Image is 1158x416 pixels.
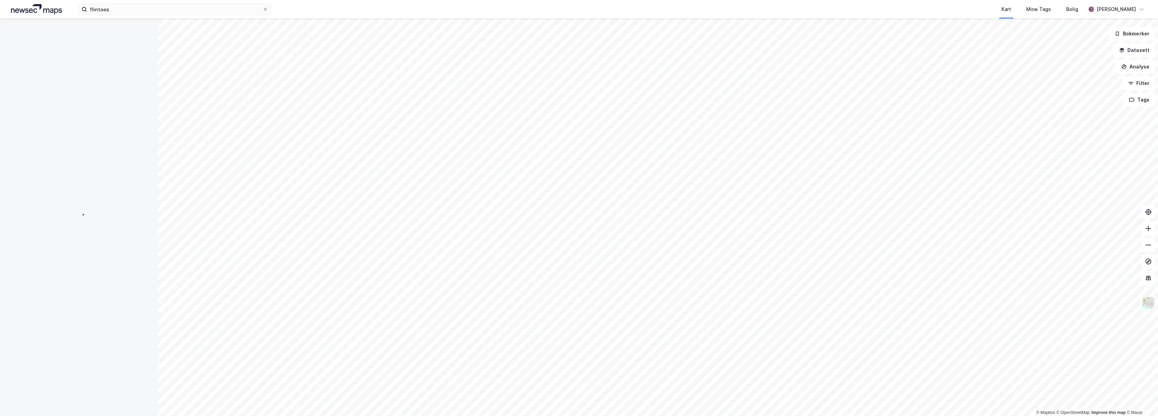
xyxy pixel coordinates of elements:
div: Kontrollprogram for chat [1124,383,1158,416]
button: Tags [1123,93,1155,107]
img: spinner.a6d8c91a73a9ac5275cf975e30b51cfb.svg [74,208,85,219]
a: OpenStreetMap [1056,410,1090,415]
button: Datasett [1113,43,1155,57]
img: logo.a4113a55bc3d86da70a041830d287a7e.svg [11,4,62,14]
iframe: Chat Widget [1124,383,1158,416]
div: Kart [1001,5,1011,13]
div: Bolig [1066,5,1078,13]
div: [PERSON_NAME] [1097,5,1136,13]
button: Filter [1122,76,1155,90]
a: Mapbox [1036,410,1055,415]
button: Bokmerker [1109,27,1155,41]
img: Z [1142,296,1155,309]
input: Søk på adresse, matrikkel, gårdeiere, leietakere eller personer [87,4,263,14]
button: Analyse [1115,60,1155,74]
div: Mine Tags [1026,5,1051,13]
a: Improve this map [1092,410,1126,415]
